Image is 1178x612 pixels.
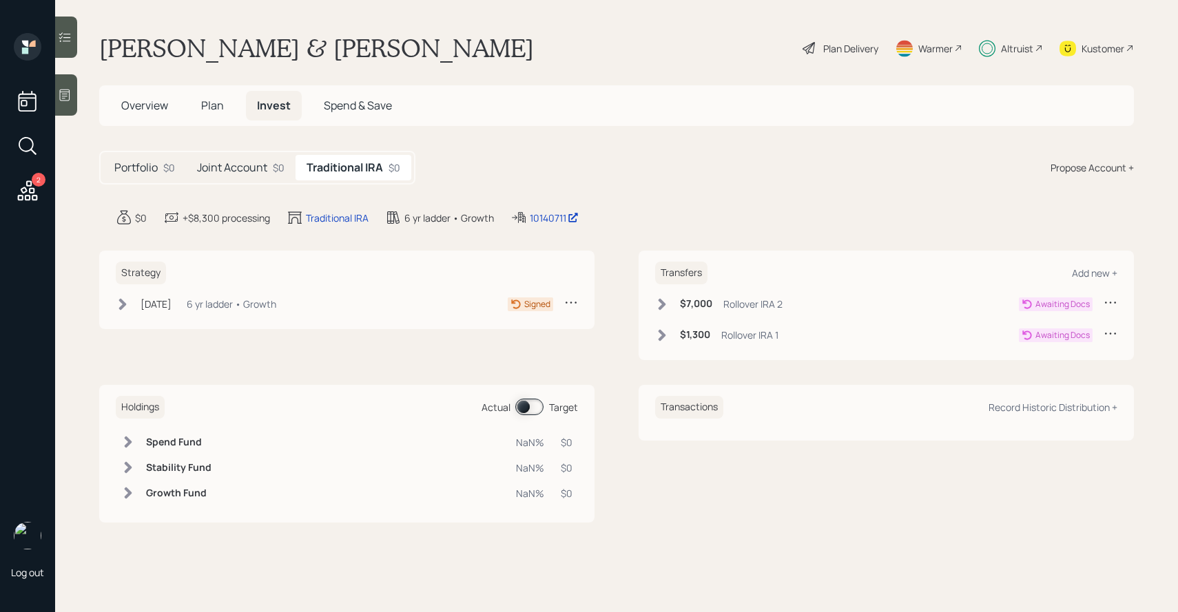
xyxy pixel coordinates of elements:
[516,435,544,450] div: NaN%
[516,461,544,475] div: NaN%
[918,41,953,56] div: Warmer
[141,297,172,311] div: [DATE]
[324,98,392,113] span: Spend & Save
[183,211,270,225] div: +$8,300 processing
[989,401,1117,414] div: Record Historic Distribution +
[524,298,550,310] div: Signed
[1051,160,1134,175] div: Propose Account +
[1072,266,1117,279] div: Add new +
[530,211,579,225] div: 10140711
[561,486,572,500] div: $0
[389,160,400,175] div: $0
[135,211,147,225] div: $0
[1001,41,1033,56] div: Altruist
[146,487,211,499] h6: Growth Fund
[306,211,369,225] div: Traditional IRA
[823,41,878,56] div: Plan Delivery
[721,328,778,342] div: Rollover IRA 1
[201,98,224,113] span: Plan
[121,98,168,113] span: Overview
[257,98,291,113] span: Invest
[1082,41,1124,56] div: Kustomer
[680,329,710,341] h6: $1,300
[482,400,510,414] div: Actual
[561,461,572,475] div: $0
[1035,329,1090,341] div: Awaiting Docs
[723,297,783,311] div: Rollover IRA 2
[307,161,383,174] h5: Traditional IRA
[187,297,276,311] div: 6 yr ladder • Growth
[146,462,211,474] h6: Stability Fund
[32,173,45,187] div: 2
[116,262,166,284] h6: Strategy
[11,566,44,579] div: Log out
[114,161,158,174] h5: Portfolio
[273,160,285,175] div: $0
[404,211,494,225] div: 6 yr ladder • Growth
[655,396,723,419] h6: Transactions
[561,435,572,450] div: $0
[116,396,165,419] h6: Holdings
[680,298,712,310] h6: $7,000
[655,262,707,284] h6: Transfers
[1035,298,1090,310] div: Awaiting Docs
[549,400,578,414] div: Target
[516,486,544,500] div: NaN%
[14,522,41,549] img: sami-boghos-headshot.png
[163,160,175,175] div: $0
[197,161,267,174] h5: Joint Account
[146,436,211,448] h6: Spend Fund
[99,33,534,63] h1: [PERSON_NAME] & [PERSON_NAME]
